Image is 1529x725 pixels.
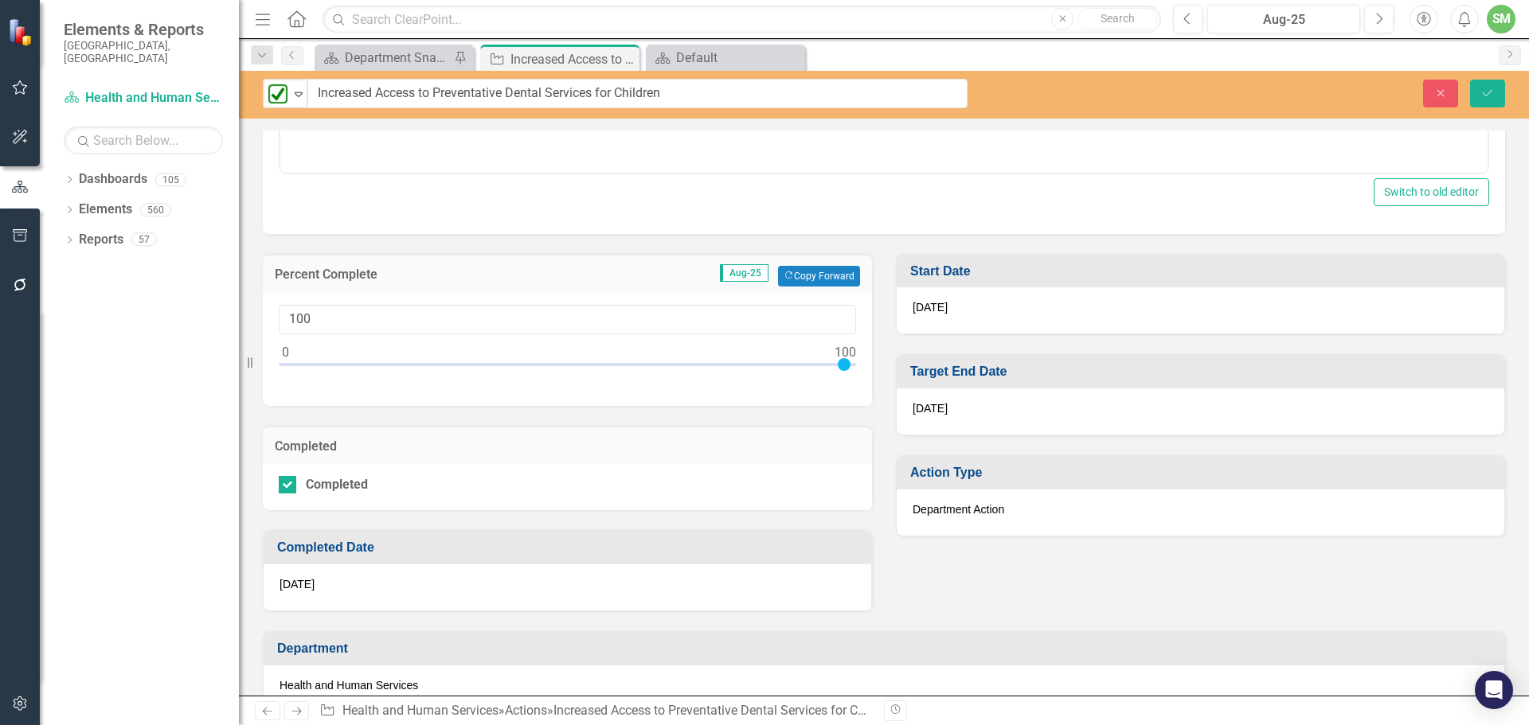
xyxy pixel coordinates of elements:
button: Aug-25 [1207,5,1360,33]
div: Department Snapshot [345,48,450,68]
div: Increased Access to Preventative Dental Services for Children [510,49,635,69]
input: Search Below... [64,127,223,154]
div: Default [676,48,801,68]
a: Elements [79,201,132,219]
img: Completed [268,84,287,103]
span: Health and Human Services [280,679,418,692]
h3: Completed Date [277,540,863,555]
button: Search [1077,8,1157,30]
button: SM [1487,5,1515,33]
div: 560 [140,203,171,216]
span: [DATE] [280,578,315,591]
div: 57 [131,233,157,247]
h3: Target End Date [910,364,1496,379]
div: 105 [155,173,186,186]
button: Copy Forward [778,266,860,286]
a: Department Snapshot [319,48,450,68]
a: Dashboards [79,170,147,189]
h3: Department [277,641,1496,656]
h3: Action Type [910,466,1496,480]
p: The expanded access to preventative dental services for children resulted in 36 new clients recei... [4,4,1203,23]
a: Reports [79,231,123,249]
span: Elements & Reports [64,20,223,39]
span: Aug-25 [720,264,768,282]
div: Increased Access to Preventative Dental Services for Children [553,703,896,718]
h3: Start Date [910,264,1496,279]
input: Search ClearPoint... [323,6,1161,33]
span: Search [1101,12,1135,25]
div: » » [319,702,872,720]
span: Department Action [913,503,1004,516]
a: Health and Human Services [342,703,499,718]
button: Switch to old editor [1374,178,1489,206]
img: ClearPoint Strategy [8,18,37,46]
a: Actions [505,703,547,718]
input: This field is required [307,79,968,108]
a: Default [650,48,801,68]
span: [DATE] [913,402,948,415]
div: Aug-25 [1213,10,1355,29]
a: Health and Human Services [64,89,223,107]
div: Open Intercom Messenger [1475,671,1513,709]
small: [GEOGRAPHIC_DATA], [GEOGRAPHIC_DATA] [64,39,223,65]
span: [DATE] [913,301,948,314]
h3: Completed [275,439,860,454]
h3: Percent Complete [275,267,522,282]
